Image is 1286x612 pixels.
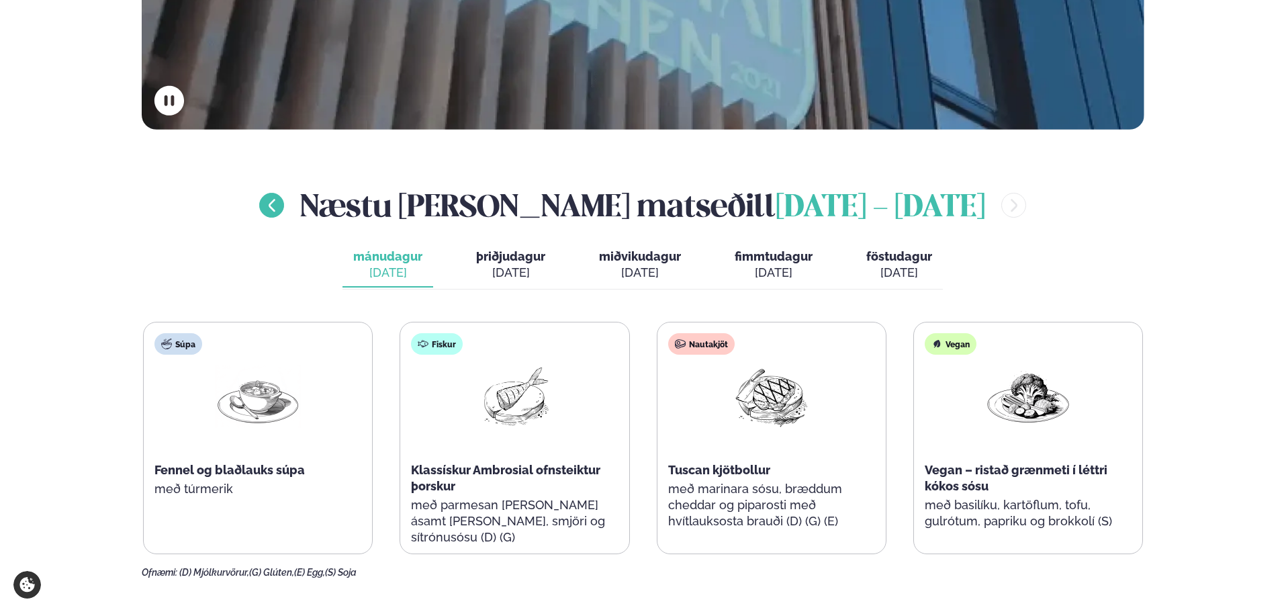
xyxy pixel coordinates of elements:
[985,365,1071,428] img: Vegan.png
[724,243,823,288] button: fimmtudagur [DATE]
[215,365,301,428] img: Soup.png
[249,567,294,578] span: (G) Glúten,
[294,567,325,578] span: (E) Egg,
[13,571,41,599] a: Cookie settings
[342,243,433,288] button: mánudagur [DATE]
[668,463,770,477] span: Tuscan kjötbollur
[411,333,463,355] div: Fiskur
[418,339,428,349] img: fish.svg
[411,497,618,545] p: með parmesan [PERSON_NAME] ásamt [PERSON_NAME], smjöri og sítrónusósu (D) (G)
[154,481,361,497] p: með túrmerik
[300,183,985,227] h2: Næstu [PERSON_NAME] matseðill
[588,243,692,288] button: miðvikudagur [DATE]
[925,497,1132,529] p: með basilíku, kartöflum, tofu, gulrótum, papriku og brokkolí (S)
[599,265,681,281] div: [DATE]
[1001,193,1026,218] button: menu-btn-right
[729,365,815,428] img: Beef-Meat.png
[931,339,942,349] img: Vegan.svg
[142,567,177,578] span: Ofnæmi:
[259,193,284,218] button: menu-btn-left
[353,265,422,281] div: [DATE]
[675,339,686,349] img: beef.svg
[735,265,813,281] div: [DATE]
[353,249,422,263] span: mánudagur
[866,265,932,281] div: [DATE]
[154,463,305,477] span: Fennel og blaðlauks súpa
[599,249,681,263] span: miðvikudagur
[476,265,545,281] div: [DATE]
[856,243,943,288] button: föstudagur [DATE]
[161,339,172,349] img: soup.svg
[925,333,976,355] div: Vegan
[925,463,1107,493] span: Vegan – ristað grænmeti í léttri kókos sósu
[735,249,813,263] span: fimmtudagur
[476,249,545,263] span: þriðjudagur
[154,333,202,355] div: Súpa
[411,463,600,493] span: Klassískur Ambrosial ofnsteiktur þorskur
[471,365,557,428] img: Fish.png
[668,481,875,529] p: með marinara sósu, bræddum cheddar og piparosti með hvítlauksosta brauði (D) (G) (E)
[668,333,735,355] div: Nautakjöt
[325,567,357,578] span: (S) Soja
[179,567,249,578] span: (D) Mjólkurvörur,
[776,193,985,223] span: [DATE] - [DATE]
[866,249,932,263] span: föstudagur
[465,243,556,288] button: þriðjudagur [DATE]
